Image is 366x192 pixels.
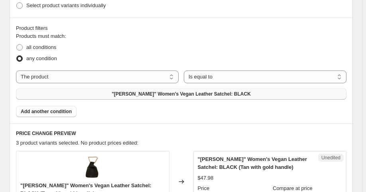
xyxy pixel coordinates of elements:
span: Compare at price [273,185,313,191]
span: Price [198,185,210,191]
span: Select product variants individually [26,2,106,8]
button: Add another condition [16,106,77,117]
div: $47.98 [198,174,214,182]
span: all conditions [26,44,56,50]
span: Products must match: [16,33,66,39]
div: Product filters [16,24,346,32]
span: any condition [26,55,57,61]
span: "[PERSON_NAME]" Women's Vegan Leather Satchel: BLACK [112,91,251,97]
button: "ANANYA" Women's Vegan Leather Satchel: BLACK [16,88,346,100]
span: Add another condition [21,108,72,115]
span: Unedited [321,155,340,161]
span: "[PERSON_NAME]" Women's Vegan Leather Satchel: BLACK (Tan with gold handle) [198,156,307,170]
span: 3 product variants selected. No product prices edited: [16,140,138,146]
img: ananya-womens-vegan-leather-satchel-blackthe-collective-192821_80x.jpg [81,155,104,179]
h6: PRICE CHANGE PREVIEW [16,130,346,137]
